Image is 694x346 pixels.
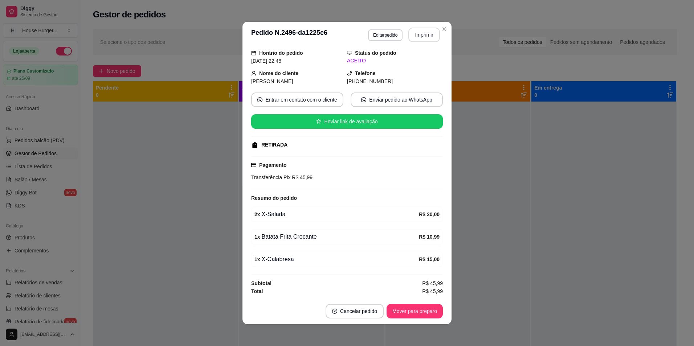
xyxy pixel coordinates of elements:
[251,195,297,201] strong: Resumo do pedido
[332,309,337,314] span: close-circle
[251,162,256,168] span: credit-card
[419,211,440,217] strong: R$ 20,00
[438,23,450,35] button: Close
[290,174,313,180] span: R$ 45,99
[251,280,272,286] strong: Subtotal
[261,141,287,149] div: RETIRADA
[347,50,352,55] span: desktop
[254,234,260,240] strong: 1 x
[251,28,327,42] h3: Pedido N. 2496-da1225e6
[257,97,262,102] span: whats-app
[347,78,393,84] span: [PHONE_NUMBER]
[419,256,440,262] strong: R$ 15,00
[355,50,396,56] strong: Status do pedido
[251,288,263,294] strong: Total
[351,92,443,107] button: whats-appEnviar pedido ao WhatsApp
[355,70,376,76] strong: Telefone
[326,304,384,318] button: close-circleCancelar pedido
[251,71,256,76] span: user
[251,92,343,107] button: whats-appEntrar em contato com o cliente
[419,234,440,240] strong: R$ 10,99
[368,29,403,41] button: Editarpedido
[259,70,298,76] strong: Nome do cliente
[254,256,260,262] strong: 1 x
[422,279,443,287] span: R$ 45,99
[408,28,440,42] button: Imprimir
[251,78,293,84] span: [PERSON_NAME]
[251,174,290,180] span: Transferência Pix
[422,287,443,295] span: R$ 45,99
[361,97,366,102] span: whats-app
[254,232,419,241] div: Batata Frita Crocante
[251,58,281,64] span: [DATE] 22:48
[251,114,443,129] button: starEnviar link de avaliação
[254,255,419,264] div: X-Calabresa
[251,50,256,55] span: calendar
[259,162,286,168] strong: Pagamento
[254,211,260,217] strong: 2 x
[259,50,303,56] strong: Horário do pedido
[254,210,419,219] div: X-Salada
[347,57,443,65] div: ACEITO
[316,119,321,124] span: star
[347,71,352,76] span: phone
[387,304,443,318] button: Mover para preparo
